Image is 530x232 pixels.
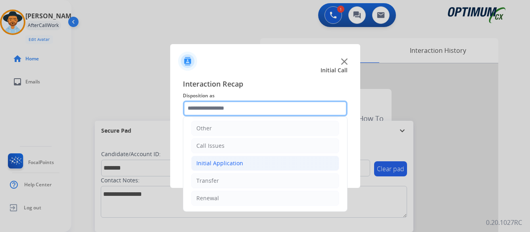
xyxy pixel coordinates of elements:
[196,177,219,185] div: Transfer
[486,218,522,227] p: 0.20.1027RC
[183,91,348,101] span: Disposition as
[321,66,348,74] span: Initial Call
[196,124,212,132] div: Other
[196,142,225,150] div: Call Issues
[196,194,219,202] div: Renewal
[183,78,348,91] span: Interaction Recap
[178,52,197,71] img: contactIcon
[196,159,243,167] div: Initial Application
